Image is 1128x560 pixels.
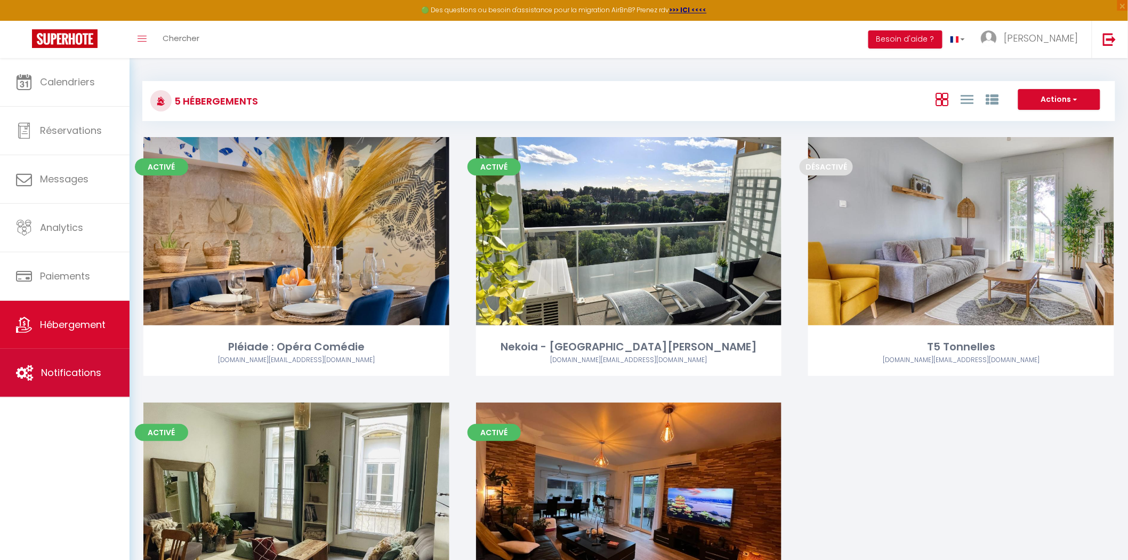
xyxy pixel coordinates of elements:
[40,221,83,234] span: Analytics
[936,90,948,108] a: Vue en Box
[981,30,997,46] img: ...
[670,5,707,14] a: >>> ICI <<<<
[32,29,98,48] img: Super Booking
[40,318,106,331] span: Hébergement
[1004,31,1078,45] span: [PERSON_NAME]
[476,355,782,365] div: Airbnb
[143,339,449,355] div: Pléiade : Opéra Comédie
[135,158,188,175] span: Activé
[40,269,90,283] span: Paiements
[1103,33,1116,46] img: logout
[800,158,853,175] span: Désactivé
[172,89,258,113] h3: 5 Hébergements
[40,124,102,137] span: Réservations
[973,21,1092,58] a: ... [PERSON_NAME]
[468,424,521,441] span: Activé
[155,21,207,58] a: Chercher
[143,355,449,365] div: Airbnb
[40,75,95,89] span: Calendriers
[135,424,188,441] span: Activé
[868,30,942,49] button: Besoin d'aide ?
[41,366,101,379] span: Notifications
[468,158,521,175] span: Activé
[961,90,973,108] a: Vue en Liste
[163,33,199,44] span: Chercher
[808,339,1114,355] div: T5 Tonnelles
[1018,89,1100,110] button: Actions
[40,172,88,186] span: Messages
[476,339,782,355] div: Nekoia - [GEOGRAPHIC_DATA][PERSON_NAME]
[808,355,1114,365] div: Airbnb
[986,90,998,108] a: Vue par Groupe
